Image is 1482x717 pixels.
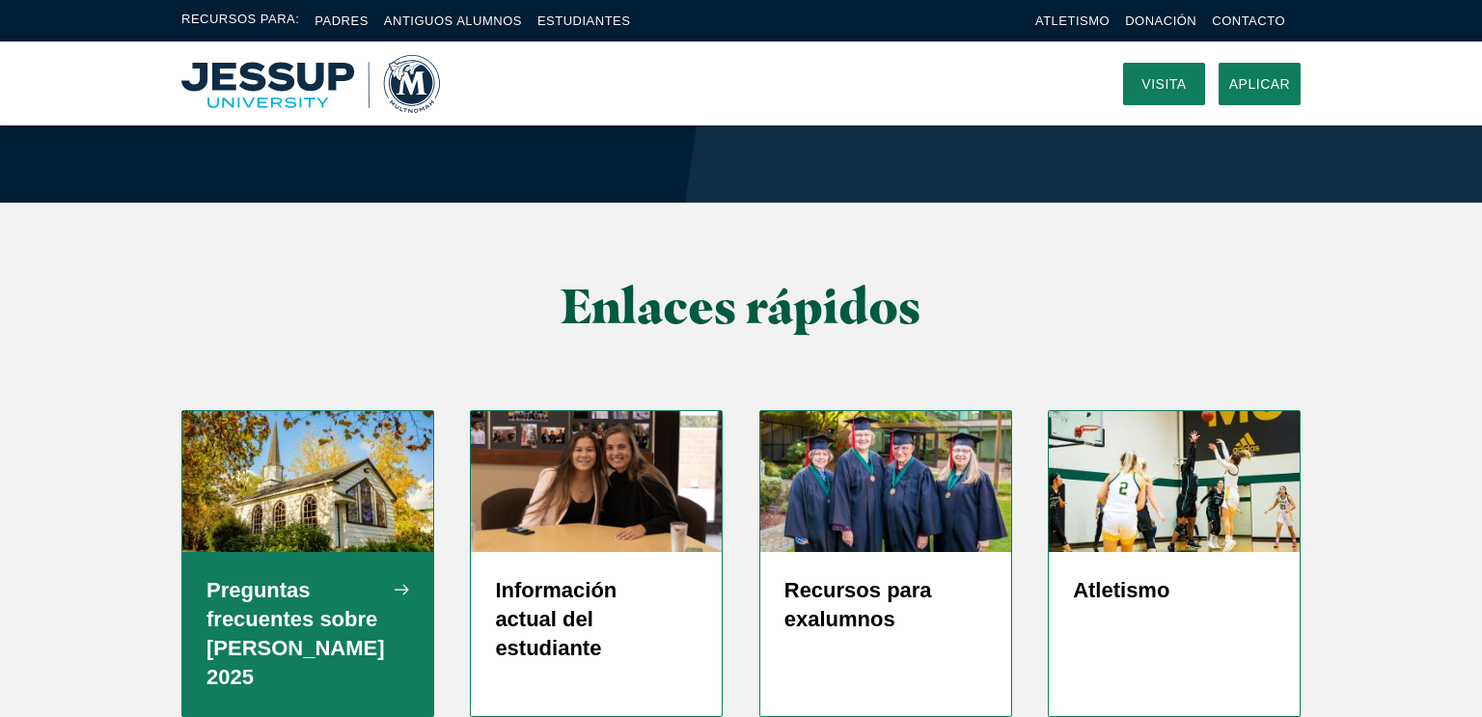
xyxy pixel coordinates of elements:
a: Jugadora de baloncesto femenina lanzando un tiro de salto Atletismo [1048,410,1301,717]
a: Capilla de oración en otoño Preguntas frecuentes sobre [PERSON_NAME] 2025 [181,410,434,717]
font: Recursos para exalumnos [784,578,932,631]
a: Aplicar [1219,63,1301,105]
font: Aplicar [1229,76,1290,92]
img: captura de pantalla-2024-05-27-a-las-13.37.12-pm [471,411,722,552]
a: Estudiantes [537,14,631,28]
font: Visita [1141,76,1186,92]
img: Capilla de oración en otoño [182,411,433,552]
a: Exalumnos de 50 años 2019 Recursos para exalumnos [759,410,1012,717]
img: Logotipo de la Universidad de Multnomah [181,55,440,113]
img: WBBALL_WEB [1049,411,1300,552]
a: Hogar [181,55,440,113]
img: Exalumnos de 50 años 2019 [760,411,1011,552]
font: Información actual del estudiante [495,578,617,660]
a: Padres [315,14,369,28]
a: Atletismo [1035,14,1110,28]
font: Recursos para: [181,12,299,26]
a: Donación [1125,14,1196,28]
a: captura de pantalla-2024-05-27-a-las-13.37.12-pm Información actual del estudiante [470,410,723,717]
a: Antiguos alumnos [384,14,522,28]
a: Visita [1123,63,1205,105]
font: Preguntas frecuentes sobre [PERSON_NAME] 2025 [206,578,385,689]
font: Atletismo [1073,578,1169,602]
font: Enlaces rápidos [561,276,920,336]
a: Contacto [1212,14,1285,28]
